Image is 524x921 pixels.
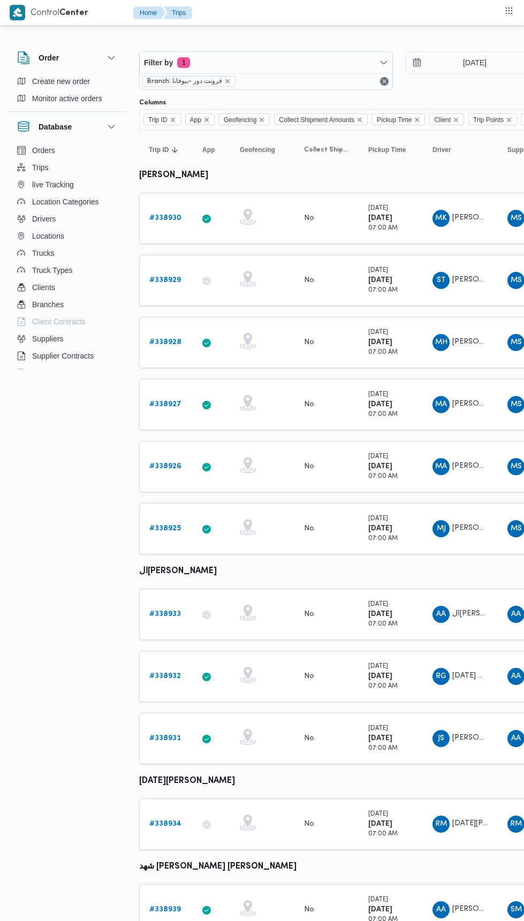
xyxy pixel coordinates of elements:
button: Supplier Contracts [13,347,122,364]
button: Locations [13,227,122,245]
button: Remove Geofencing from selection in this group [259,117,265,123]
span: Driver [432,146,451,154]
div: Muhammad Ahmad Abadalftah Muhammad [432,396,450,413]
button: Remove Client from selection in this group [453,117,459,123]
b: [DATE] [368,401,392,408]
h3: Order [39,51,59,64]
span: MK [435,210,447,227]
button: App [198,141,225,158]
span: Create new order [32,75,90,88]
span: Pickup Time [368,146,406,154]
span: Collect Shipment Amounts [274,113,368,125]
small: [DATE] [368,330,388,336]
button: remove selected entity [224,78,231,85]
span: MS [511,396,522,413]
span: Orders [32,144,55,157]
label: Columns [139,98,166,107]
button: Remove Pickup Time from selection in this group [414,117,420,123]
span: Trip ID [148,114,168,126]
span: Collect Shipment Amounts [279,114,354,126]
div: No [304,610,314,619]
div: Mahmood Jmal Husaini Muhammad [432,520,450,537]
a: #338934 [149,818,181,831]
b: [DATE] [368,277,392,284]
span: Trucks [32,247,54,260]
span: Trip ID; Sorted in descending order [149,146,169,154]
span: AA [436,606,446,623]
small: [DATE] [368,811,388,817]
div: Saaid Throt Mahmood Radhwan [432,272,450,289]
span: Drivers [32,212,56,225]
a: #338926 [149,460,181,473]
span: AA [511,606,521,623]
small: [DATE] [368,268,388,273]
b: # 338939 [149,906,181,913]
svg: Sorted in descending order [171,146,179,154]
span: Supplier Contracts [32,349,94,362]
span: RM [435,816,447,833]
span: RG [436,668,446,685]
b: [DATE][PERSON_NAME] [139,777,235,785]
span: AA [511,730,521,747]
span: Collect Shipment Amounts [304,146,349,154]
b: # 338930 [149,215,181,222]
button: Database [17,120,118,133]
span: Trip Points [473,114,504,126]
small: 07:00 AM [368,287,398,293]
b: [DATE] [368,525,392,532]
button: Trucks [13,245,122,262]
span: Suppliers [32,332,63,345]
b: [DATE] [368,735,392,742]
b: [PERSON_NAME] [139,171,208,179]
div: Jmal Sabr Alsaid Muhammad Abadalrahamun [432,730,450,747]
span: Geofencing [224,114,256,126]
span: Client [429,113,464,125]
span: MS [511,458,522,475]
div: No [304,524,314,534]
span: Trip ID [143,113,181,125]
small: 07:00 AM [368,349,398,355]
span: MH [435,334,447,351]
b: # 338932 [149,673,181,680]
small: 07:00 AM [368,831,398,837]
span: Trips [32,161,49,174]
span: Devices [32,367,59,379]
span: App [185,113,215,125]
h3: Database [39,120,72,133]
span: Clients [32,281,55,294]
span: Branch: فرونت دور -بيوفانا [142,76,236,87]
button: Remove App from selection in this group [203,117,210,123]
a: #338939 [149,903,181,916]
div: No [304,214,314,223]
b: شهد [PERSON_NAME] [PERSON_NAME] [139,863,297,871]
span: Trip Points [468,113,517,125]
button: Home [133,6,165,19]
span: Filter by [144,56,173,69]
span: ال[PERSON_NAME] [452,610,521,617]
span: MA [435,458,447,475]
small: [DATE] [368,516,388,522]
b: [DATE] [368,339,392,346]
button: Filter by1 active filters [140,52,392,73]
span: App [202,146,215,154]
span: Truck Types [32,264,72,277]
div: No [304,276,314,285]
div: Muhammad Aid Abwalalaa Jad [432,458,450,475]
a: #338932 [149,670,181,683]
div: Rmdhan Muhammad Muhammad Abadalamunam [432,816,450,833]
div: Alsaid Ahmad Alsaid Ibrahem [432,606,450,623]
div: Mahmood Kamal Abadalghni Mahmood Ibrahem [432,210,450,227]
small: [DATE] [368,205,388,211]
b: [DATE] [368,611,392,618]
div: Rmdhan Ghrib Muhammad Abadallah [432,668,450,685]
button: Drivers [13,210,122,227]
button: Branches [13,296,122,313]
div: Database [9,142,126,374]
span: MS [511,210,522,227]
button: Remove [378,75,391,88]
button: live Tracking [13,176,122,193]
button: Pickup Time [364,141,417,158]
div: No [304,905,314,915]
button: Monitor active orders [13,90,122,107]
span: ST [437,272,446,289]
